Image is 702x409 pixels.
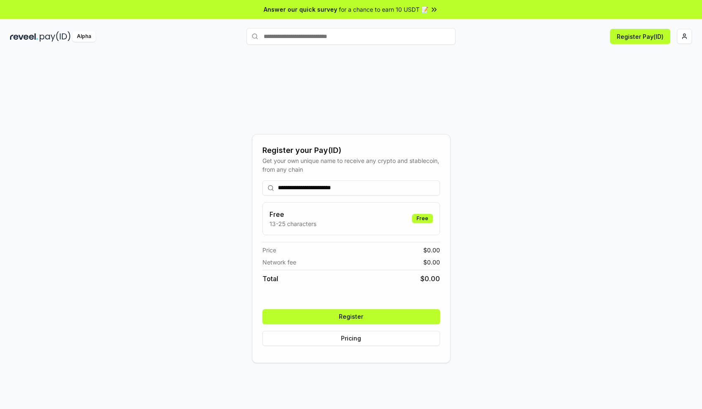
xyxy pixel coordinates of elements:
span: Answer our quick survey [264,5,337,14]
div: Free [412,214,433,223]
span: Total [262,274,278,284]
button: Register Pay(ID) [610,29,670,44]
span: $ 0.00 [423,258,440,267]
span: for a chance to earn 10 USDT 📝 [339,5,428,14]
span: $ 0.00 [423,246,440,254]
span: Network fee [262,258,296,267]
span: Price [262,246,276,254]
p: 13-25 characters [270,219,316,228]
h3: Free [270,209,316,219]
img: pay_id [40,31,71,42]
button: Pricing [262,331,440,346]
div: Alpha [72,31,96,42]
span: $ 0.00 [420,274,440,284]
button: Register [262,309,440,324]
div: Get your own unique name to receive any crypto and stablecoin, from any chain [262,156,440,174]
img: reveel_dark [10,31,38,42]
div: Register your Pay(ID) [262,145,440,156]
